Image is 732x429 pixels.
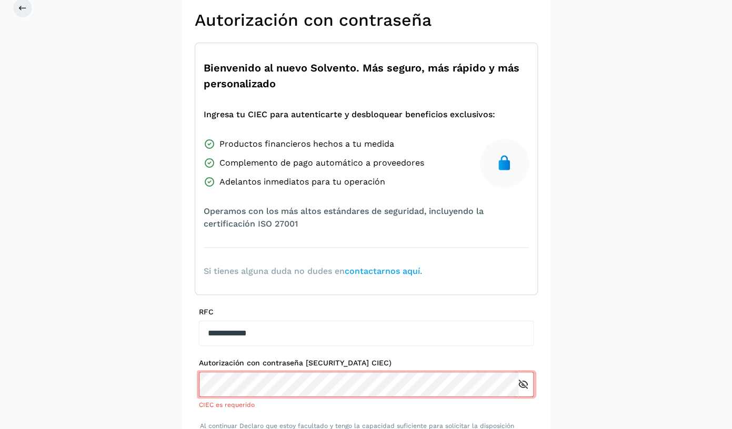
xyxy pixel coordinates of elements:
[204,108,495,121] span: Ingresa tu CIEC para autenticarte y desbloquear beneficios exclusivos:
[219,176,385,188] span: Adelantos inmediatos para tu operación
[496,155,513,171] img: secure
[204,60,529,91] span: Bienvenido al nuevo Solvento. Más seguro, más rápido y más personalizado
[219,157,424,169] span: Complemento de pago automático a proveedores
[219,138,394,150] span: Productos financieros hechos a tu medida
[199,401,255,408] span: CIEC es requerido
[199,359,534,367] label: Autorización con contraseña [SECURITY_DATA] CIEC)
[345,266,422,276] a: contactarnos aquí.
[199,308,534,316] label: RFC
[204,205,529,230] span: Operamos con los más altos estándares de seguridad, incluyendo la certificación ISO 27001
[195,10,538,30] h2: Autorización con contraseña
[204,265,422,278] span: Si tienes alguna duda no dudes en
